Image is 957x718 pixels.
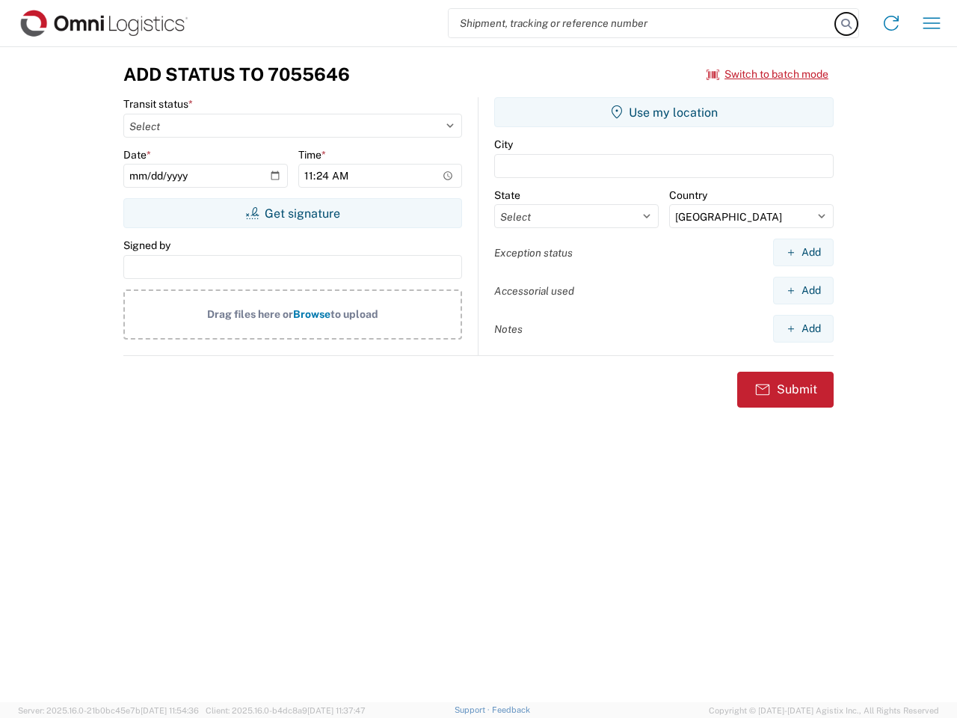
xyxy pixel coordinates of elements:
button: Get signature [123,198,462,228]
label: Time [298,148,326,162]
span: Copyright © [DATE]-[DATE] Agistix Inc., All Rights Reserved [709,704,939,717]
label: State [494,188,520,202]
span: Server: 2025.16.0-21b0bc45e7b [18,706,199,715]
button: Add [773,239,834,266]
a: Support [455,705,492,714]
label: Date [123,148,151,162]
button: Add [773,277,834,304]
label: Signed by [123,239,170,252]
span: [DATE] 11:37:47 [307,706,366,715]
label: Accessorial used [494,284,574,298]
button: Use my location [494,97,834,127]
span: Browse [293,308,330,320]
span: Client: 2025.16.0-b4dc8a9 [206,706,366,715]
label: City [494,138,513,151]
span: Drag files here or [207,308,293,320]
button: Add [773,315,834,343]
button: Submit [737,372,834,408]
button: Switch to batch mode [707,62,828,87]
input: Shipment, tracking or reference number [449,9,836,37]
label: Notes [494,322,523,336]
label: Transit status [123,97,193,111]
span: [DATE] 11:54:36 [141,706,199,715]
span: to upload [330,308,378,320]
label: Exception status [494,246,573,260]
a: Feedback [492,705,530,714]
label: Country [669,188,707,202]
h3: Add Status to 7055646 [123,64,350,85]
